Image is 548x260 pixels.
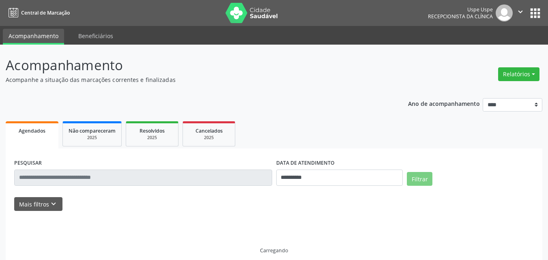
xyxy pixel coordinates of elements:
[14,197,62,211] button: Mais filtroskeyboard_arrow_down
[496,4,513,21] img: img
[14,157,42,170] label: PESQUISAR
[6,55,381,75] p: Acompanhamento
[516,7,525,16] i: 
[260,247,288,254] div: Carregando
[428,13,493,20] span: Recepcionista da clínica
[189,135,229,141] div: 2025
[69,135,116,141] div: 2025
[132,135,172,141] div: 2025
[19,127,45,134] span: Agendados
[498,67,539,81] button: Relatórios
[276,157,335,170] label: DATA DE ATENDIMENTO
[428,6,493,13] div: Uspe Uspe
[6,75,381,84] p: Acompanhe a situação das marcações correntes e finalizadas
[49,200,58,208] i: keyboard_arrow_down
[407,172,432,186] button: Filtrar
[6,6,70,19] a: Central de Marcação
[3,29,64,45] a: Acompanhamento
[73,29,119,43] a: Beneficiários
[513,4,528,21] button: 
[140,127,165,134] span: Resolvidos
[69,127,116,134] span: Não compareceram
[196,127,223,134] span: Cancelados
[528,6,542,20] button: apps
[21,9,70,16] span: Central de Marcação
[408,98,480,108] p: Ano de acompanhamento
